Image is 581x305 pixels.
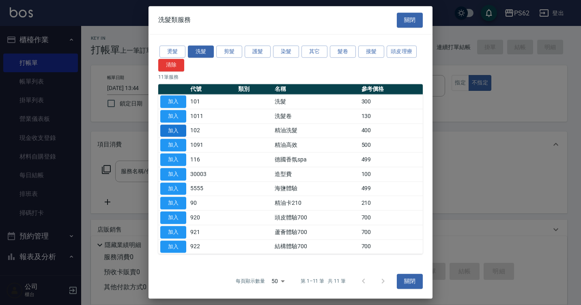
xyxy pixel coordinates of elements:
[359,225,423,240] td: 700
[160,183,186,195] button: 加入
[273,123,359,138] td: 精油洗髮
[359,123,423,138] td: 400
[359,167,423,182] td: 100
[273,196,359,210] td: 精油卡210
[188,167,236,182] td: 30003
[301,278,346,285] p: 第 1–11 筆 共 11 筆
[188,196,236,210] td: 90
[359,239,423,254] td: 700
[188,210,236,225] td: 920
[359,95,423,109] td: 300
[273,152,359,167] td: 德國香氛spa
[358,45,384,58] button: 接髮
[273,109,359,124] td: 洗髮卷
[273,225,359,240] td: 蘆薈體驗700
[268,271,288,292] div: 50
[236,84,273,95] th: 類別
[359,210,423,225] td: 700
[160,125,186,137] button: 加入
[188,239,236,254] td: 922
[359,196,423,210] td: 210
[273,210,359,225] td: 頭皮體驗700
[160,95,186,108] button: 加入
[188,225,236,240] td: 921
[216,45,242,58] button: 剪髮
[273,167,359,182] td: 造型費
[330,45,356,58] button: 髮卷
[160,139,186,152] button: 加入
[188,109,236,124] td: 1011
[160,110,186,122] button: 加入
[245,45,271,58] button: 護髮
[359,84,423,95] th: 參考價格
[359,138,423,152] td: 500
[160,168,186,180] button: 加入
[188,152,236,167] td: 116
[188,95,236,109] td: 101
[273,239,359,254] td: 結構體驗700
[160,226,186,238] button: 加入
[387,45,417,58] button: 頭皮理療
[273,84,359,95] th: 名稱
[188,138,236,152] td: 1091
[236,278,265,285] p: 每頁顯示數量
[273,138,359,152] td: 精油高效
[359,109,423,124] td: 130
[159,45,185,58] button: 燙髮
[188,181,236,196] td: 5555
[188,45,214,58] button: 洗髮
[359,152,423,167] td: 499
[158,16,191,24] span: 洗髮類服務
[273,181,359,196] td: 海鹽體驗
[188,123,236,138] td: 102
[397,274,423,289] button: 關閉
[301,45,327,58] button: 其它
[158,73,423,81] p: 11 筆服務
[160,153,186,166] button: 加入
[160,197,186,210] button: 加入
[359,181,423,196] td: 499
[273,95,359,109] td: 洗髮
[397,13,423,28] button: 關閉
[273,45,299,58] button: 染髮
[158,59,184,72] button: 清除
[160,241,186,253] button: 加入
[160,211,186,224] button: 加入
[188,84,236,95] th: 代號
